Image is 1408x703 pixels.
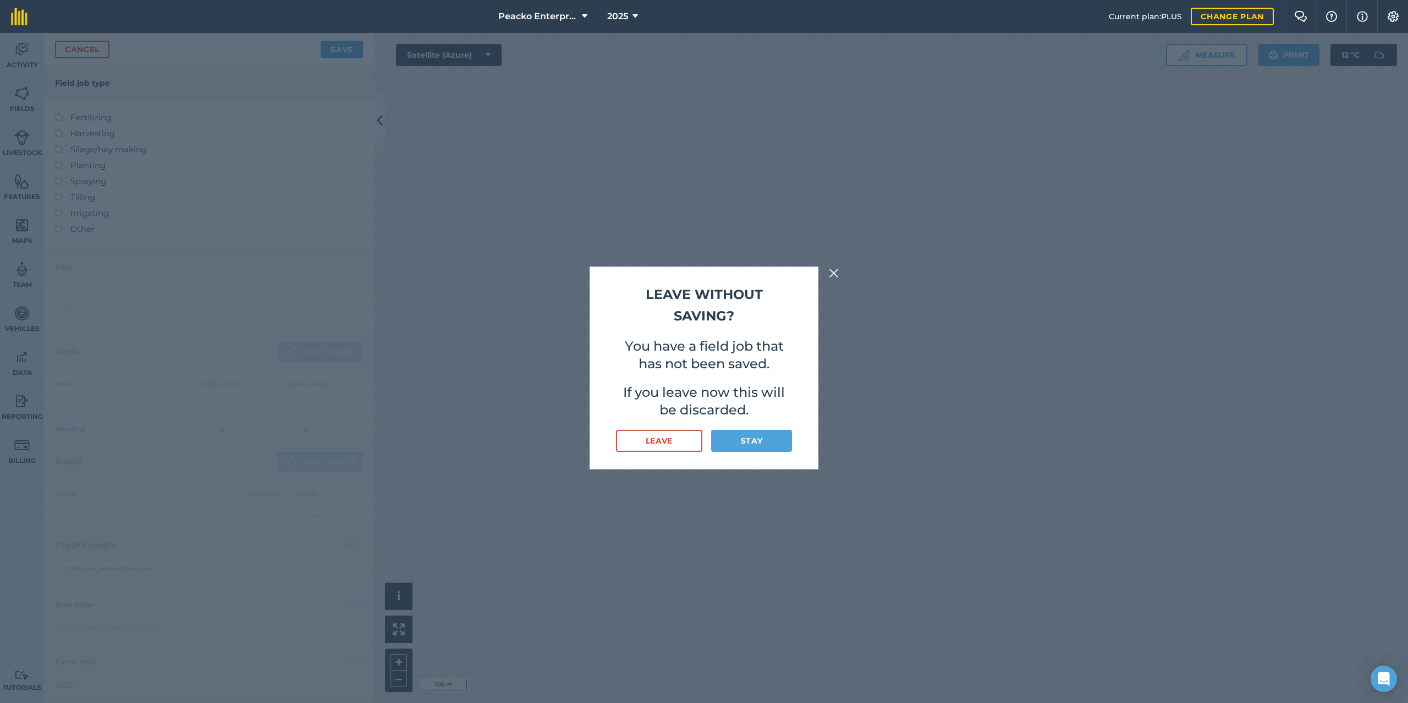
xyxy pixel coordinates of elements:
[1371,666,1397,692] div: Open Intercom Messenger
[498,10,577,23] span: Peacko Enterprises
[616,430,702,452] button: Leave
[711,430,792,452] button: Stay
[829,267,839,280] img: svg+xml;base64,PHN2ZyB4bWxucz0iaHR0cDovL3d3dy53My5vcmcvMjAwMC9zdmciIHdpZHRoPSIyMiIgaGVpZ2h0PSIzMC...
[1294,11,1307,22] img: Two speech bubbles overlapping with the left bubble in the forefront
[616,384,792,419] p: If you leave now this will be discarded.
[1325,11,1338,22] img: A question mark icon
[1191,8,1274,25] a: Change plan
[616,284,792,326] h2: Leave without saving?
[1387,11,1400,22] img: A cog icon
[1357,10,1368,23] img: svg+xml;base64,PHN2ZyB4bWxucz0iaHR0cDovL3d3dy53My5vcmcvMjAwMC9zdmciIHdpZHRoPSIxNyIgaGVpZ2h0PSIxNy...
[11,8,28,25] img: fieldmargin Logo
[616,337,792,373] p: You have a field job that has not been saved.
[607,10,628,23] span: 2025
[1109,10,1182,23] span: Current plan : PLUS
